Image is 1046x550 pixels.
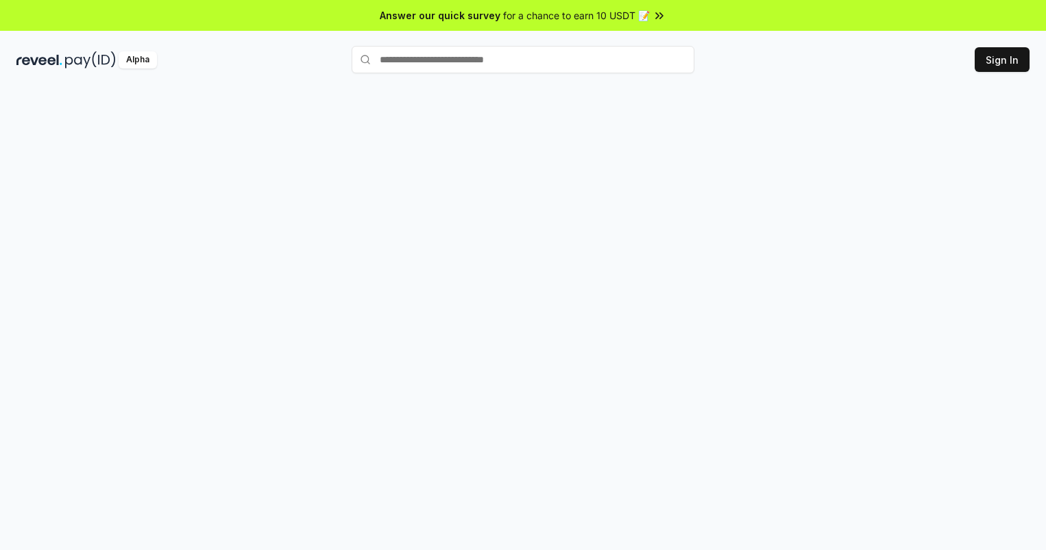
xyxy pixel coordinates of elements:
button: Sign In [975,47,1030,72]
img: pay_id [65,51,116,68]
div: Alpha [119,51,157,68]
img: reveel_dark [16,51,62,68]
span: Answer our quick survey [380,8,500,23]
span: for a chance to earn 10 USDT 📝 [503,8,650,23]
